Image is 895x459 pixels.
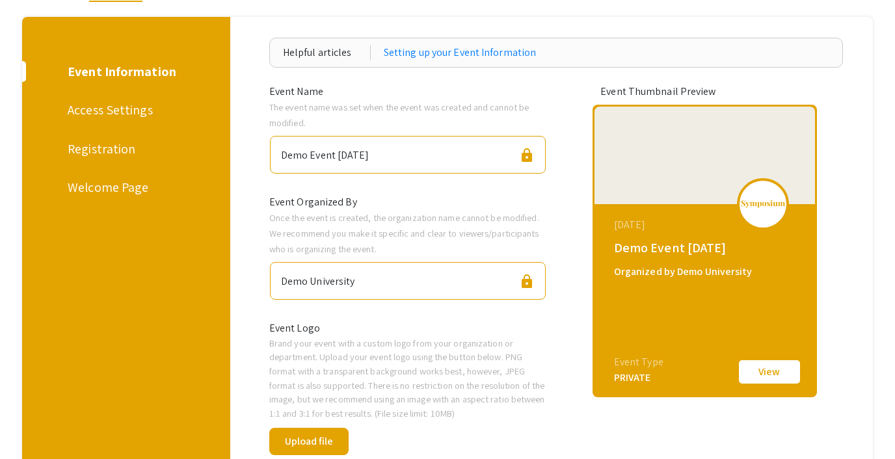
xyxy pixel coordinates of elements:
[260,194,556,210] div: Event Organized By
[614,354,663,370] div: Event Type
[614,264,799,280] div: Organized by Demo University
[360,425,392,456] span: done
[614,238,799,257] div: Demo Event [DATE]
[519,274,535,289] span: lock
[283,45,371,60] div: Helpful articles
[281,268,355,289] div: Demo University
[519,148,535,163] span: lock
[68,100,180,120] div: Access Settings
[740,200,786,209] img: logo_v2.png
[600,84,808,99] div: Event Thumbnail Preview
[260,84,556,99] div: Event Name
[269,101,529,129] span: The event name was set when the event was created and cannot be modified.
[260,321,556,336] div: Event Logo
[10,400,55,449] iframe: Chat
[614,217,799,233] div: [DATE]
[614,370,663,386] div: PRIVATE
[269,336,546,421] p: Brand your event with a custom logo from your organization or department. Upload your event logo ...
[281,142,369,163] div: Demo Event [DATE]
[269,211,539,255] span: Once the event is created, the organization name cannot be modified. We recommend you make it spe...
[384,45,536,60] a: Setting up your Event Information
[68,139,180,159] div: Registration
[68,177,180,197] div: Welcome Page
[737,358,802,386] button: View
[269,428,349,455] button: Upload file
[68,62,180,81] div: Event Information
